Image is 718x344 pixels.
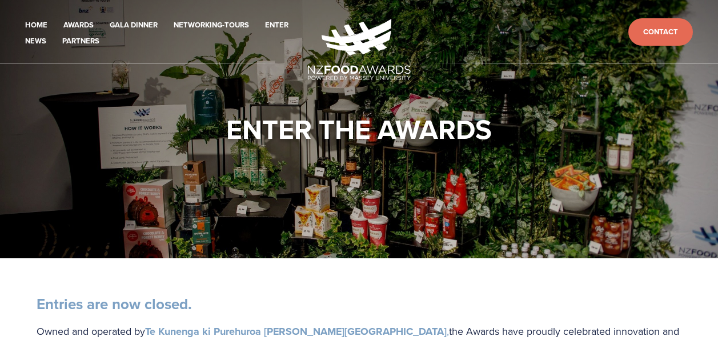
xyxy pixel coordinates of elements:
[145,324,447,339] strong: Te Kunenga ki Purehuroa [PERSON_NAME][GEOGRAPHIC_DATA]
[265,19,288,32] a: Enter
[63,19,94,32] a: Awards
[37,112,681,146] h1: Enter the Awards
[110,19,158,32] a: Gala Dinner
[25,19,47,32] a: Home
[25,35,46,48] a: News
[62,35,99,48] a: Partners
[174,19,249,32] a: Networking-Tours
[628,18,693,46] a: Contact
[145,324,449,338] a: Te Kunenga ki Purehuroa [PERSON_NAME][GEOGRAPHIC_DATA],
[37,293,192,315] strong: Entries are now closed.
